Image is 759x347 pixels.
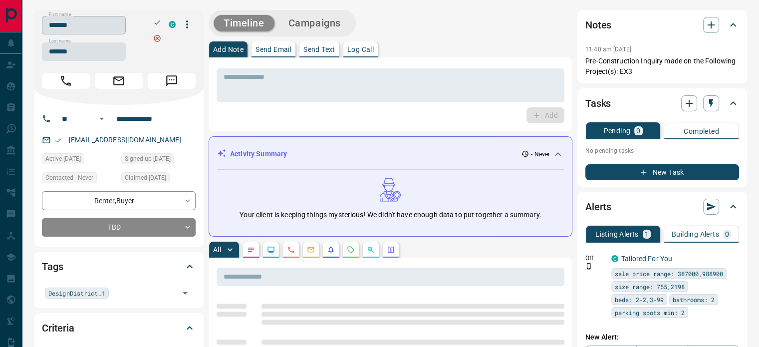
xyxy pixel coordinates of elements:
span: Email [95,73,143,89]
div: Wed Jan 19 2022 [42,153,116,167]
label: First name [49,11,71,18]
svg: Listing Alerts [327,246,335,254]
span: sale price range: 387000,988900 [615,269,723,279]
div: condos.ca [611,255,618,262]
div: Tags [42,255,196,279]
h2: Alerts [585,199,611,215]
button: Open [96,113,108,125]
span: Claimed [DATE] [125,173,166,183]
p: Add Note [213,46,244,53]
button: New Task [585,164,739,180]
p: Your client is keeping things mysterious! We didn't have enough data to put together a summary. [240,210,541,220]
p: Building Alerts [672,231,719,238]
p: Listing Alerts [595,231,639,238]
h2: Criteria [42,320,74,336]
p: Send Text [303,46,335,53]
div: Sat May 19 2018 [121,153,196,167]
div: Alerts [585,195,739,219]
h2: Tags [42,259,63,275]
p: - Never [531,150,550,159]
svg: Opportunities [367,246,375,254]
span: DesignDistrict_1 [48,288,105,298]
div: Renter , Buyer [42,191,196,210]
span: bathrooms: 2 [673,295,715,305]
span: Contacted - Never [45,173,93,183]
button: Timeline [214,15,274,31]
div: Activity Summary- Never [217,145,564,163]
span: beds: 2-2,3-99 [615,295,664,305]
svg: Calls [287,246,295,254]
svg: Agent Actions [387,246,395,254]
span: Message [148,73,196,89]
label: Last name [49,38,71,44]
p: No pending tasks [585,143,739,158]
span: parking spots min: 2 [615,308,685,318]
p: Send Email [255,46,291,53]
span: Signed up [DATE] [125,154,171,164]
p: Off [585,254,605,263]
h2: Tasks [585,95,611,111]
div: condos.ca [169,21,176,28]
svg: Lead Browsing Activity [267,246,275,254]
p: 0 [725,231,729,238]
svg: Email Verified [55,137,62,144]
span: Call [42,73,90,89]
p: Log Call [347,46,374,53]
p: Pending [603,127,630,134]
svg: Notes [247,246,255,254]
div: TBD [42,218,196,237]
span: Active [DATE] [45,154,81,164]
button: Open [178,286,192,300]
p: 0 [636,127,640,134]
p: 1 [645,231,649,238]
a: [EMAIL_ADDRESS][DOMAIN_NAME] [69,136,182,144]
button: Campaigns [278,15,351,31]
div: Criteria [42,316,196,340]
h2: Notes [585,17,611,33]
svg: Push Notification Only [585,263,592,270]
p: Pre-Construction Inquiry made on the Following Project(s): EX3 [585,56,739,77]
div: Wed Jun 24 2020 [121,172,196,186]
p: Completed [684,128,719,135]
div: Tasks [585,91,739,115]
span: size range: 755,2198 [615,282,685,292]
p: Activity Summary [230,149,287,159]
div: Notes [585,13,739,37]
p: 11:40 am [DATE] [585,46,631,53]
a: Tailored For You [621,255,672,263]
p: New Alert: [585,332,739,343]
svg: Requests [347,246,355,254]
p: All [213,246,221,253]
svg: Emails [307,246,315,254]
